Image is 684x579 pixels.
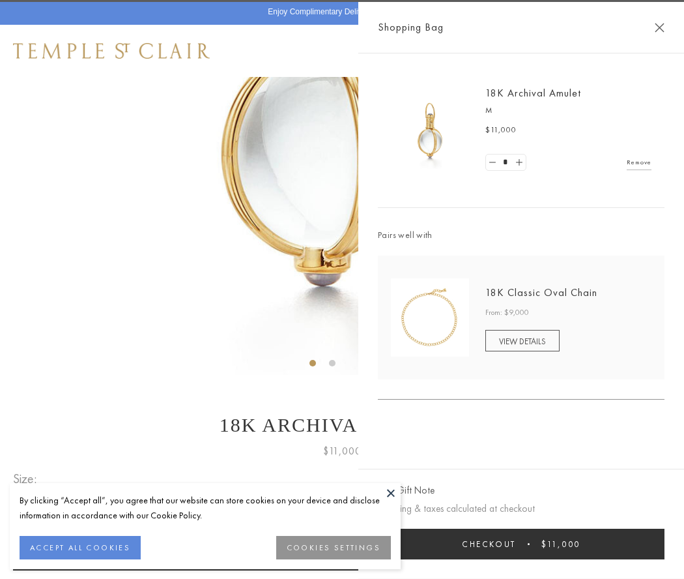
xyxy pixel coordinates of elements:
[378,228,664,243] span: Pairs well with
[378,529,664,559] button: Checkout $11,000
[485,124,517,137] span: $11,000
[20,536,141,559] button: ACCEPT ALL COOKIES
[13,468,42,490] span: Size:
[268,6,409,19] p: Enjoy Complimentary Delivery & Returns
[378,19,444,36] span: Shopping Bag
[391,278,469,357] img: N88865-OV18
[20,493,391,523] div: By clicking “Accept all”, you agree that our website can store cookies on your device and disclos...
[512,155,525,171] a: Set quantity to 2
[323,443,362,460] span: $11,000
[499,336,546,347] span: VIEW DETAILS
[391,91,469,170] img: 18K Archival Amulet
[485,104,651,117] p: M
[276,536,391,559] button: COOKIES SETTINGS
[485,86,581,100] a: 18K Archival Amulet
[13,414,671,436] h1: 18K Archival Amulet
[462,539,516,550] span: Checkout
[485,286,597,299] a: 18K Classic Oval Chain
[627,155,651,170] a: Remove
[485,306,529,319] span: From: $9,000
[655,23,664,33] button: Close Shopping Bag
[378,482,435,499] button: Add Gift Note
[486,155,499,171] a: Set quantity to 0
[13,43,210,59] img: Temple St. Clair
[485,330,560,351] a: VIEW DETAILS
[378,501,664,517] p: Shipping & taxes calculated at checkout
[541,539,580,550] span: $11,000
